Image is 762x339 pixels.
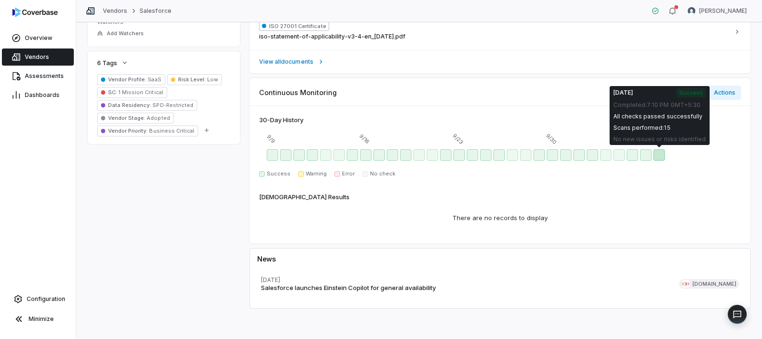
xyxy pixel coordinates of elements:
span: SaaS [146,76,161,83]
div: Sep 22 - Success [440,149,451,161]
div: Oct 2 - Success [573,149,585,161]
div: Sep 24 - Success [467,149,478,161]
div: Sep 21 - Success [427,149,438,161]
div: Sep 27 - Success [507,149,518,161]
a: Vendors [2,48,74,66]
div: Sep 29 - Success [533,149,545,161]
span: View all documents [259,58,313,66]
div: Sep 28 - Success [520,149,531,161]
span: Add Watchers [107,30,144,37]
div: Sep 10 - Success [280,149,291,161]
span: 9/16 [358,133,371,146]
div: Sep 26 - Success [493,149,505,161]
span: Business Critical [148,127,194,134]
span: Success [267,170,291,177]
span: Risk Level : [178,76,206,83]
div: Sep 13 - Success [320,149,331,161]
button: Arun Muthu avatar[PERSON_NAME] [682,4,752,18]
div: Sep 30 - Success [547,149,558,161]
div: Oct 6 - Success [627,149,638,161]
a: Salesforce [140,7,171,15]
span: 9/9 [265,133,277,145]
span: Adopted [145,115,170,121]
span: Data Residency : [108,102,151,108]
div: All checks passed successfully [613,113,706,120]
span: Dashboards [25,91,60,99]
a: [DOMAIN_NAME] [692,280,736,288]
span: Configuration [27,295,65,303]
span: Error [342,170,355,177]
div: Sep 9 - Success [267,149,278,161]
div: Oct 1 - Success [560,149,571,161]
span: Vendors [25,53,49,61]
a: Dashboards [2,87,74,104]
a: Overview [2,29,74,47]
img: Arun Muthu avatar [688,7,695,15]
div: Sep 14 - Success [333,149,345,161]
a: [DATE]Salesforce launches Einstein Copilot for general availability[DOMAIN_NAME] [253,271,747,297]
div: Sep 25 - Success [480,149,491,161]
div: Scans performed: 15 [613,124,706,132]
a: Vendors [103,7,127,15]
span: iso-statement-of-applicability-v3-4-en_[DATE].pdf [259,33,405,40]
span: Continuous Monitoring [259,87,337,97]
div: Sep 15 - Success [347,149,358,161]
img: faviconV2 [682,280,690,288]
span: [DATE] [613,89,633,97]
span: Overview [25,34,52,42]
span: Success [676,88,706,97]
span: ISO 27001 Certificate [259,21,329,31]
a: Assessments [2,68,74,85]
div: No new issues or risks identified [613,136,706,143]
div: Sep 16 - Success [360,149,371,161]
div: Sep 17 - Success [373,149,385,161]
img: logo-D7KZi-bG.svg [12,8,58,17]
span: 9/30 [544,132,558,146]
div: Sep 12 - Success [307,149,318,161]
div: Oct 4 - Success [600,149,612,161]
button: ISO 27001 Certificateiso-statement-of-applicability-v3-4-en_[DATE].pdf [250,13,751,50]
span: [DATE] [261,276,436,284]
span: 1 Mission Critical [117,89,163,96]
div: Sep 11 - Success [293,149,305,161]
div: Sep 23 - Success [453,149,465,161]
span: SC : [108,89,117,96]
span: Salesforce launches Einstein Copilot for general availability [261,284,436,291]
span: Assessments [25,72,64,80]
div: There are no records to display [441,202,559,234]
div: Sep 19 - Success [400,149,411,161]
div: Oct 3 - Success [587,149,598,161]
span: No check [370,170,395,177]
div: Completed: 7:10 PM GMT+5:30 [613,101,706,109]
span: Vendor Profile : [108,76,146,83]
a: View alldocuments [250,50,751,73]
span: SPD-Restricted [151,102,193,108]
h3: News [257,256,743,263]
span: Warning [306,170,327,177]
div: Sep 18 - Success [387,149,398,161]
div: [DEMOGRAPHIC_DATA] Results [259,193,350,202]
div: Sep 20 - Success [413,149,425,161]
div: 30 -Day History [259,116,303,125]
span: Vendor Priority : [108,127,148,134]
span: Vendor Stage : [108,115,145,121]
span: 6 Tags [97,58,117,67]
span: 9/23 [451,132,465,146]
div: Today - Success [653,149,665,161]
button: Minimize [4,310,72,329]
button: 6 Tags [94,54,131,71]
div: Oct 5 - Success [613,149,625,161]
a: Configuration [4,291,72,308]
span: [PERSON_NAME] [699,7,747,15]
span: Low [206,76,218,83]
div: Yesterday - Success [640,149,652,161]
button: Actions [702,86,741,100]
span: Minimize [29,315,54,323]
